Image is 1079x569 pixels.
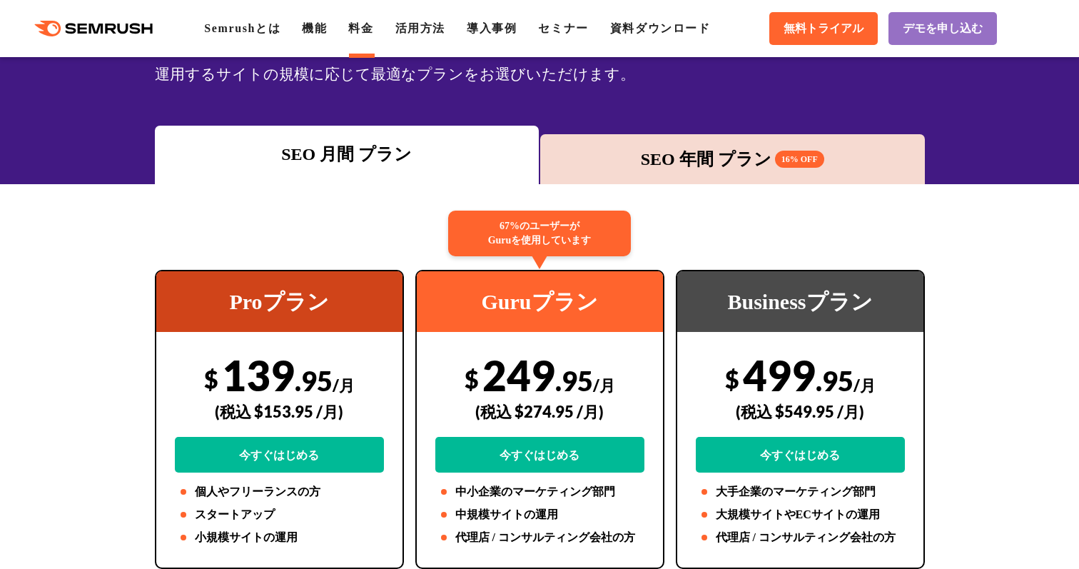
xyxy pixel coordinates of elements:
[816,364,853,397] span: .95
[769,12,878,45] a: 無料トライアル
[677,271,923,332] div: Businessプラン
[175,506,384,523] li: スタートアップ
[784,21,863,36] span: 無料トライアル
[395,22,445,34] a: 活用方法
[775,151,824,168] span: 16% OFF
[538,22,588,34] a: セミナー
[295,364,333,397] span: .95
[435,350,644,473] div: 249
[175,529,384,546] li: 小規模サイトの運用
[435,437,644,473] a: 今すぐはじめる
[302,22,327,34] a: 機能
[435,386,644,437] div: (税込 $274.95 /月)
[555,364,593,397] span: .95
[467,22,517,34] a: 導入事例
[333,376,355,395] span: /月
[204,364,218,393] span: $
[435,506,644,523] li: 中規模サイトの運用
[903,21,983,36] span: デモを申し込む
[465,364,479,393] span: $
[348,22,373,34] a: 料金
[696,483,905,500] li: 大手企業のマーケティング部門
[696,386,905,437] div: (税込 $549.95 /月)
[696,350,905,473] div: 499
[610,22,711,34] a: 資料ダウンロード
[175,350,384,473] div: 139
[888,12,997,45] a: デモを申し込む
[417,271,663,332] div: Guruプラン
[162,141,532,167] div: SEO 月間 プラン
[853,376,876,395] span: /月
[696,506,905,523] li: 大規模サイトやECサイトの運用
[175,386,384,437] div: (税込 $153.95 /月)
[435,483,644,500] li: 中小企業のマーケティング部門
[448,211,631,256] div: 67%のユーザーが Guruを使用しています
[155,36,925,87] div: SEOの3つの料金プランから、広告・SNS・市場調査ツールキットをご用意しています。業務領域や会社の規模、運用するサイトの規模に応じて最適なプランをお選びいただけます。
[156,271,402,332] div: Proプラン
[547,146,918,172] div: SEO 年間 プラン
[175,437,384,473] a: 今すぐはじめる
[696,529,905,546] li: 代理店 / コンサルティング会社の方
[435,529,644,546] li: 代理店 / コンサルティング会社の方
[175,483,384,500] li: 個人やフリーランスの方
[696,437,905,473] a: 今すぐはじめる
[593,376,615,395] span: /月
[725,364,739,393] span: $
[204,22,280,34] a: Semrushとは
